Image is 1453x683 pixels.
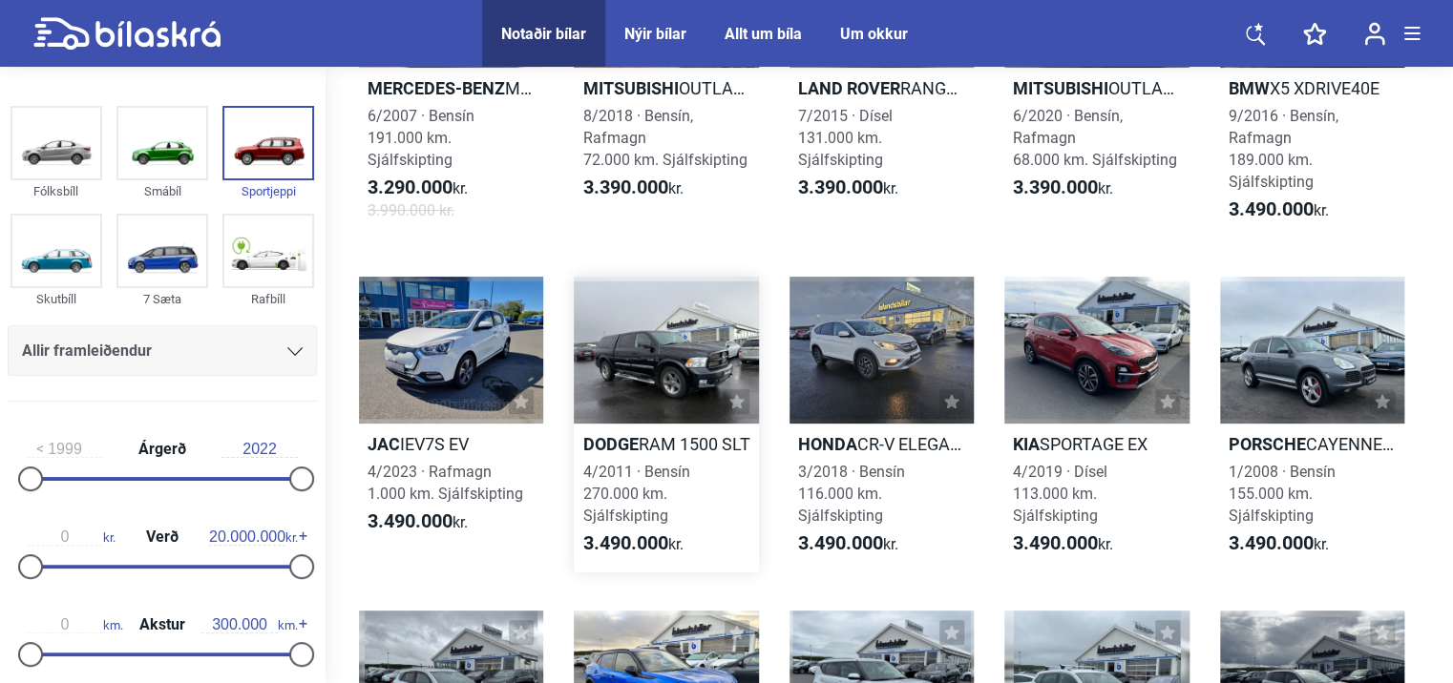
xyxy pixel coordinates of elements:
[209,528,298,546] span: kr.
[798,176,898,199] span: kr.
[359,433,543,455] h2: IEV7S EV
[725,25,802,43] a: Allt um bíla
[368,176,468,199] span: kr.
[22,338,152,364] span: Allir framleiðendur
[798,532,898,555] span: kr.
[1004,77,1189,99] h2: OUTLANDER INVITE PHEV
[582,434,638,454] b: Dodge
[1013,434,1040,454] b: Kia
[1013,107,1177,169] span: 6/2020 · Bensín, Rafmagn 68.000 km. Sjálfskipting
[27,616,123,633] span: km.
[1004,433,1189,455] h2: SPORTAGE EX
[359,77,543,99] h2: ML 63 AMG
[1229,463,1336,525] span: 1/2008 · Bensín 155.000 km. Sjálfskipting
[368,107,474,169] span: 6/2007 · Bensín 191.000 km. Sjálfskipting
[574,277,758,573] a: DodgeRAM 1500 SLT4/2011 · Bensín270.000 km. Sjálfskipting3.490.000kr.
[790,77,974,99] h2: RANGE ROVER EVOQUE
[1013,176,1113,199] span: kr.
[201,616,298,633] span: km.
[840,25,908,43] a: Um okkur
[27,528,116,546] span: kr.
[624,25,686,43] a: Nýir bílar
[1220,77,1404,99] h2: X5 XDRIVE40E
[1013,78,1108,98] b: Mitsubishi
[116,288,208,310] div: 7 Sæta
[368,78,505,98] b: Mercedes-Benz
[582,532,683,555] span: kr.
[790,277,974,573] a: HondaCR-V ELEGANCE3/2018 · Bensín116.000 km. Sjálfskipting3.490.000kr.
[1229,198,1329,221] span: kr.
[582,107,747,169] span: 8/2018 · Bensín, Rafmagn 72.000 km. Sjálfskipting
[11,288,102,310] div: Skutbíll
[368,434,400,454] b: Jac
[11,180,102,202] div: Fólksbíll
[368,509,453,532] b: 3.490.000
[368,176,453,198] b: 3.290.000
[141,529,183,545] span: Verð
[368,463,523,503] span: 4/2023 · Rafmagn 1.000 km. Sjálfskipting
[798,78,900,98] b: Land Rover
[798,434,857,454] b: Honda
[582,78,678,98] b: Mitsubishi
[222,288,314,310] div: Rafbíll
[1229,78,1270,98] b: BMW
[1229,107,1338,191] span: 9/2016 · Bensín, Rafmagn 189.000 km. Sjálfskipting
[359,277,543,573] a: JacIEV7S EV4/2023 · Rafmagn1.000 km. Sjálfskipting3.490.000kr.
[582,176,667,198] b: 3.390.000
[1013,531,1098,554] b: 3.490.000
[116,180,208,202] div: Smábíl
[1013,463,1107,525] span: 4/2019 · Dísel 113.000 km. Sjálfskipting
[1220,433,1404,455] h2: CAYENNE TURBO S
[574,77,758,99] h2: OUTLANDER
[798,463,905,525] span: 3/2018 · Bensín 116.000 km. Sjálfskipting
[1013,532,1113,555] span: kr.
[134,442,191,457] span: Árgerð
[798,531,883,554] b: 3.490.000
[368,199,454,221] span: 3.990.000 kr.
[501,25,586,43] a: Notaðir bílar
[798,107,893,169] span: 7/2015 · Dísel 131.000 km. Sjálfskipting
[582,463,689,525] span: 4/2011 · Bensín 270.000 km. Sjálfskipting
[1364,22,1385,46] img: user-login.svg
[222,180,314,202] div: Sportjeppi
[1229,531,1314,554] b: 3.490.000
[1013,176,1098,198] b: 3.390.000
[582,531,667,554] b: 3.490.000
[582,176,683,199] span: kr.
[574,433,758,455] h2: RAM 1500 SLT
[1229,434,1306,454] b: Porsche
[1229,532,1329,555] span: kr.
[135,617,190,632] span: Akstur
[790,433,974,455] h2: CR-V ELEGANCE
[368,510,468,533] span: kr.
[1004,277,1189,573] a: KiaSPORTAGE EX4/2019 · Dísel113.000 km. Sjálfskipting3.490.000kr.
[1229,197,1314,220] b: 3.490.000
[798,176,883,198] b: 3.390.000
[1220,277,1404,573] a: PorscheCAYENNE TURBO S1/2008 · Bensín155.000 km. Sjálfskipting3.490.000kr.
